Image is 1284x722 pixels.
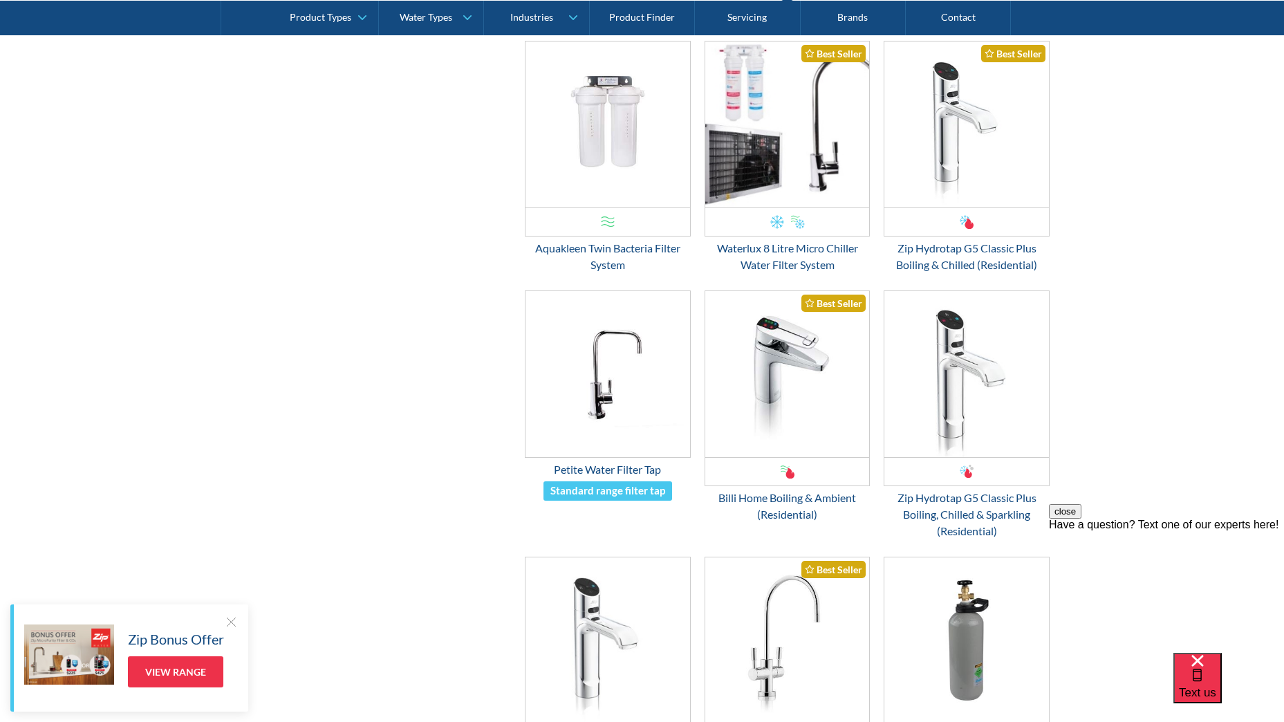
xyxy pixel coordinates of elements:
div: Waterlux 8 Litre Micro Chiller Water Filter System [705,240,871,273]
h5: Zip Bonus Offer [128,629,224,649]
div: Billi Home Boiling & Ambient (Residential) [705,490,871,523]
a: Zip Hydrotap G5 Classic Plus Boiling, Chilled & Sparkling (Residential)Zip Hydrotap G5 Classic Pl... [884,290,1050,539]
img: Petite Water Filter Tap [525,291,690,457]
div: Product Types [290,11,351,23]
img: Zip Hydrotap G5 Classic Plus Boiling & Chilled (Residential) [884,41,1049,207]
div: Best Seller [801,295,866,312]
div: Standard range filter tap [550,483,665,499]
img: Waterlux 8 Litre Micro Chiller Water Filter System [705,41,870,207]
iframe: podium webchat widget bubble [1173,653,1284,722]
div: Best Seller [981,45,1045,62]
a: Waterlux 8 Litre Micro Chiller Water Filter SystemBest SellerWaterlux 8 Litre Micro Chiller Water... [705,41,871,273]
div: Zip Hydrotap G5 Classic Plus Boiling & Chilled (Residential) [884,240,1050,273]
a: Zip Hydrotap G5 Classic Plus Boiling & Chilled (Residential)Best SellerZip Hydrotap G5 Classic Pl... [884,41,1050,273]
div: Zip Hydrotap G5 Classic Plus Boiling, Chilled & Sparkling (Residential) [884,490,1050,539]
a: View Range [128,656,223,687]
div: Industries [510,11,553,23]
a: Billi Home Boiling & Ambient (Residential)Best SellerBilli Home Boiling & Ambient (Residential) [705,290,871,523]
img: Billi Home Boiling & Ambient (Residential) [705,291,870,457]
div: Best Seller [801,45,866,62]
a: Aquakleen Twin Bacteria Filter SystemAquakleen Twin Bacteria Filter System [525,41,691,273]
div: Water Types [400,11,452,23]
div: Aquakleen Twin Bacteria Filter System [525,240,691,273]
div: Best Seller [801,561,866,578]
a: Petite Water Filter TapPetite Water Filter TapStandard range filter tap [525,290,691,501]
img: Aquakleen Twin Bacteria Filter System [525,41,690,207]
img: Zip Hydrotap G5 Classic Plus Boiling, Chilled & Sparkling (Residential) [884,291,1049,457]
img: Zip Bonus Offer [24,624,114,685]
div: Petite Water Filter Tap [525,461,691,478]
iframe: podium webchat widget prompt [1049,504,1284,670]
